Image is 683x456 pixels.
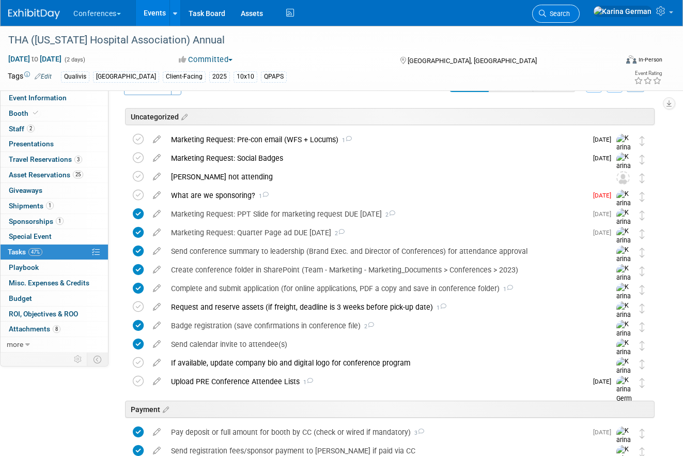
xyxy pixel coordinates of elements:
[640,248,645,257] i: Move task
[500,286,513,293] span: 1
[30,55,40,63] span: to
[148,284,166,293] a: edit
[616,171,630,185] img: Unassigned
[626,55,637,64] img: Format-Inperson.png
[9,94,67,102] span: Event Information
[1,214,108,229] a: Sponsorships1
[9,109,40,117] span: Booth
[56,217,64,225] span: 1
[9,155,82,163] span: Travel Reservations
[338,137,352,144] span: 1
[1,106,108,121] a: Booth
[148,428,166,437] a: edit
[166,149,587,167] div: Marketing Request: Social Badges
[640,322,645,332] i: Move task
[9,125,35,133] span: Staff
[1,337,108,352] a: more
[53,325,60,333] span: 8
[1,291,108,306] a: Budget
[8,54,62,64] span: [DATE] [DATE]
[8,248,42,256] span: Tasks
[166,373,587,390] div: Upload PRE Conference Attendee Lists
[1,121,108,136] a: Staff2
[148,265,166,275] a: edit
[9,202,54,210] span: Shipments
[616,153,632,189] img: Karina German
[9,140,54,148] span: Presentations
[408,57,537,65] span: [GEOGRAPHIC_DATA], [GEOGRAPHIC_DATA]
[640,303,645,313] i: Move task
[64,56,85,63] span: (2 days)
[1,229,108,244] a: Special Event
[382,211,395,218] span: 2
[616,227,632,264] img: Karina German
[616,134,632,171] img: Karina German
[593,429,616,436] span: [DATE]
[234,71,257,82] div: 10x10
[9,232,52,240] span: Special Event
[433,305,446,311] span: 1
[593,210,616,218] span: [DATE]
[9,263,39,271] span: Playbook
[163,71,206,82] div: Client-Facing
[148,247,166,256] a: edit
[300,379,313,386] span: 1
[640,359,645,369] i: Move task
[616,376,632,413] img: Karina German
[148,358,166,368] a: edit
[9,310,78,318] span: ROI, Objectives & ROO
[616,190,632,226] img: Karina German
[166,336,596,353] div: Send calendar invite to attendee(s)
[640,285,645,295] i: Move task
[148,377,166,386] a: edit
[148,446,166,455] a: edit
[593,378,616,385] span: [DATE]
[166,423,587,441] div: Pay deposit or full amount for booth by CC (check or wired if mandatory)
[148,302,166,312] a: edit
[166,205,587,223] div: Marketing Request: PPT Slide for marketing request DUE [DATE]
[166,261,596,279] div: Create conference folder in SharePoint (Team - Marketing - Marketing_Documents > Conferences > 2023)
[532,5,580,23] a: Search
[566,54,662,69] div: Event Format
[616,357,632,394] img: Karina German
[640,192,645,202] i: Move task
[593,6,652,17] img: Karina German
[74,156,82,163] span: 3
[8,71,52,83] td: Tags
[593,229,616,236] span: [DATE]
[1,307,108,322] a: ROI, Objectives & ROO
[8,9,60,19] img: ExhibitDay
[1,322,108,337] a: Attachments8
[593,136,616,143] span: [DATE]
[93,71,159,82] div: [GEOGRAPHIC_DATA]
[1,136,108,151] a: Presentations
[640,173,645,183] i: Move task
[175,54,237,65] button: Committed
[411,430,424,436] span: 3
[546,10,570,18] span: Search
[640,266,645,276] i: Move task
[634,71,662,76] div: Event Rating
[148,321,166,330] a: edit
[616,264,632,301] img: Karina German
[640,378,645,388] i: Move task
[61,71,89,82] div: Qualivis
[148,154,166,163] a: edit
[1,152,108,167] a: Travel Reservations3
[1,90,108,105] a: Event Information
[638,56,662,64] div: In-Person
[27,125,35,132] span: 2
[9,171,83,179] span: Asset Reservations
[616,246,632,282] img: Karina German
[166,354,596,372] div: If available, update company bio and digital logo for conference program
[1,260,108,275] a: Playbook
[166,131,587,148] div: Marketing Request: Pre-con email (WFS + Locums)
[1,168,108,183] a: Asset Reservations25
[640,429,645,438] i: Move task
[9,186,42,194] span: Giveaways
[255,193,269,200] span: 1
[35,73,52,80] a: Edit
[166,317,596,335] div: Badge registration (save confirmations in conference file)
[640,341,645,351] i: Move task
[148,209,166,219] a: edit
